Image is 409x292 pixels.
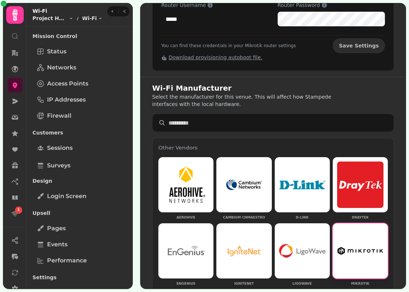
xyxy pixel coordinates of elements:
img: IgniteNet [221,228,267,274]
a: Status [32,44,127,59]
span: Status [47,47,66,56]
span: Access Points [47,79,88,88]
span: Surveys [47,161,70,170]
p: Ligowave [275,281,330,287]
p: Select the manufacturer for this venue. This will affect how Stampede interfaces with the local h... [152,93,339,108]
a: Performance [32,253,127,268]
span: Project House [32,15,67,22]
p: Mission Control [32,30,127,43]
a: Access Points [32,76,127,91]
p: Design [32,174,127,187]
p: DrayTek [333,215,388,220]
a: Events [32,237,127,252]
p: IgniteNet [216,281,271,287]
span: Login screen [47,192,86,201]
span: Events [47,240,67,249]
h3: Other Vendors [158,144,388,151]
span: Performance [47,256,87,265]
img: Ligowave [279,244,325,258]
button: Project House [32,15,73,22]
span: Download provisioning autoboot file. [169,54,262,60]
img: Aerohive [163,162,209,208]
nav: breadcrumb [32,15,103,22]
p: D-Link [275,215,330,220]
span: Firewall [47,111,72,120]
label: Router Username [161,1,269,9]
a: Download provisioning autoboot file. [161,54,262,60]
h2: Wi-Fi [32,7,103,15]
span: IP Addresses [47,95,86,104]
p: Cambium cnMaestro [216,215,271,220]
a: IP Addresses [32,92,127,107]
p: Settings [32,271,127,284]
h2: Wi-Fi Manufacturer [152,83,292,93]
p: Customers [32,126,127,139]
a: Firewall [32,109,127,123]
span: Networks [47,63,76,72]
p: Upsell [32,206,127,220]
p: Mikrotik [333,281,388,287]
a: Login screen [32,189,127,204]
button: Save Settings [333,38,385,53]
p: EnGenius [158,281,213,287]
img: EnGenius [163,228,209,274]
a: Pages [32,221,127,236]
span: Save Settings [339,43,379,48]
span: Pages [47,224,66,233]
a: Surveys [32,158,127,173]
img: Cambium cnMaestro [221,174,267,196]
a: Sessions [32,141,127,155]
label: Router Password [278,1,385,9]
img: DrayTek [337,162,383,208]
span: 1 [18,208,20,213]
a: Networks [32,60,127,75]
a: 1 [8,206,22,221]
div: You can find these credentials in your Mikrotik router settings [161,43,296,49]
img: Mikrotik [337,247,383,255]
img: D-Link [279,180,325,190]
button: Wi-Fi [82,15,103,22]
p: Aerohive [158,215,213,220]
span: Sessions [47,144,73,152]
